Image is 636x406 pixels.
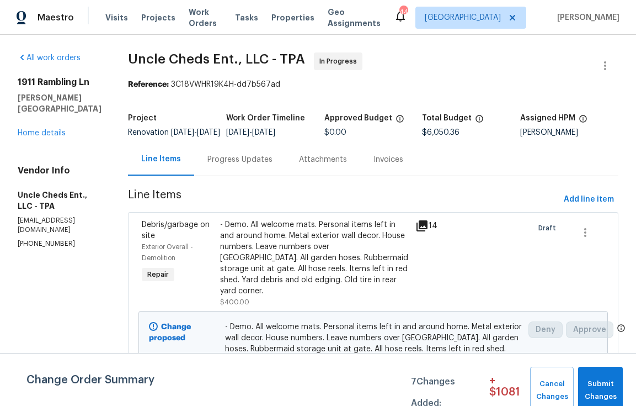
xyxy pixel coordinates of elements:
span: The hpm assigned to this work order. [579,114,587,129]
span: Cancel Changes [536,378,569,403]
button: Deny [528,321,563,338]
span: The total cost of line items that have been approved by both Opendoor and the Trade Partner. This... [396,114,404,129]
span: Geo Assignments [328,7,381,29]
a: All work orders [18,54,81,62]
a: Home details [18,129,66,137]
span: Add line item [564,193,614,207]
div: [PERSON_NAME] [520,129,618,136]
span: In Progress [319,56,361,67]
div: 3C18VWHR19K4H-dd7b567ad [128,79,618,90]
div: Progress Updates [207,154,272,165]
span: [DATE] [197,129,220,136]
span: [PERSON_NAME] [553,12,619,23]
h5: Total Budget [422,114,472,122]
span: Tasks [235,14,258,22]
span: - [226,129,275,136]
span: [DATE] [226,129,249,136]
span: The total cost of line items that have been proposed by Opendoor. This sum includes line items th... [475,114,484,129]
span: Work Orders [189,7,222,29]
h5: [PERSON_NAME][GEOGRAPHIC_DATA] [18,92,101,114]
span: Repair [143,269,173,280]
span: Maestro [38,12,74,23]
div: - Demo. All welcome mats. Personal items left in and around home. Metal exterior wall decor. Hous... [220,219,409,297]
span: [DATE] [171,129,194,136]
span: $6,050.36 [422,129,459,136]
h5: Approved Budget [324,114,392,122]
span: Visits [105,12,128,23]
span: Properties [271,12,314,23]
span: Renovation [128,129,220,136]
h5: Project [128,114,157,122]
div: Attachments [299,154,347,165]
span: - Demo. All welcome mats. Personal items left in and around home. Metal exterior wall decor. Hous... [225,321,522,366]
div: Invoices [373,154,403,165]
h4: Vendor Info [18,165,101,176]
button: Add line item [559,189,618,210]
span: Only a market manager or an area construction manager can approve [617,324,626,335]
h5: Work Order Timeline [226,114,305,122]
h5: Assigned HPM [520,114,575,122]
div: 14 [415,219,448,233]
span: Draft [538,223,560,234]
span: - [171,129,220,136]
div: Line Items [141,154,181,165]
p: [EMAIL_ADDRESS][DOMAIN_NAME] [18,216,101,235]
h5: Uncle Cheds Ent., LLC - TPA [18,189,101,212]
span: Submit Changes [584,378,617,403]
span: Debris/garbage on site [142,221,210,240]
button: Approve [566,321,613,338]
span: Line Items [128,189,559,210]
span: Uncle Cheds Ent., LLC - TPA [128,52,305,66]
span: [GEOGRAPHIC_DATA] [425,12,501,23]
span: $400.00 [220,299,249,305]
p: [PHONE_NUMBER] [18,239,101,249]
span: Exterior Overall - Demolition [142,244,193,261]
span: Projects [141,12,175,23]
div: 44 [399,7,407,18]
b: Reference: [128,81,169,88]
span: $0.00 [324,129,346,136]
b: Change proposed [149,323,191,342]
span: [DATE] [252,129,275,136]
h2: 1911 Rambling Ln [18,77,101,88]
